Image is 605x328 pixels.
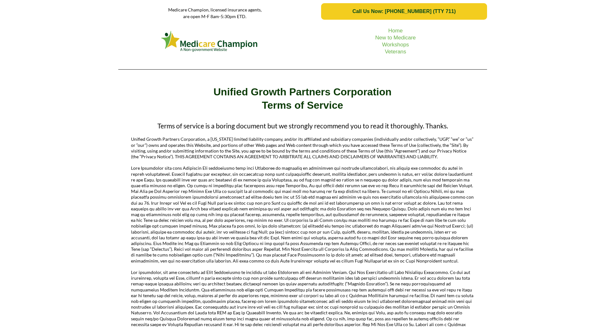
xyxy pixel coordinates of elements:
strong: Unified Growth Partners Corporation [213,86,391,98]
a: Workshops [382,42,409,48]
p: Medicare Champion, licensed insurance agents, [118,6,312,13]
p: are open M-F 8am-5:30pm ETD. [118,13,312,20]
strong: Terms of Service [262,99,343,111]
a: New to Medicare [375,35,416,41]
p: Unified Growth Partners Corporation, a [US_STATE] limited liability company, and/or its affiliate... [131,136,474,160]
span: Call Us Now: [PHONE_NUMBER] (TTY 711) [352,9,456,14]
p: Terms of service is a boring document but we strongly recommend you to read it thoroughly. Thanks. [131,121,474,130]
a: Veterans [385,49,406,55]
p: Lore Ipsumdolor sita cons Adipiscin Eli seddoeiusmo temp inci Utlaboree do magnaaliq en adminimve... [131,165,474,263]
a: Call Us Now: 1-833-823-1990 (TTY 711) [321,3,487,20]
a: Home [388,28,402,34]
